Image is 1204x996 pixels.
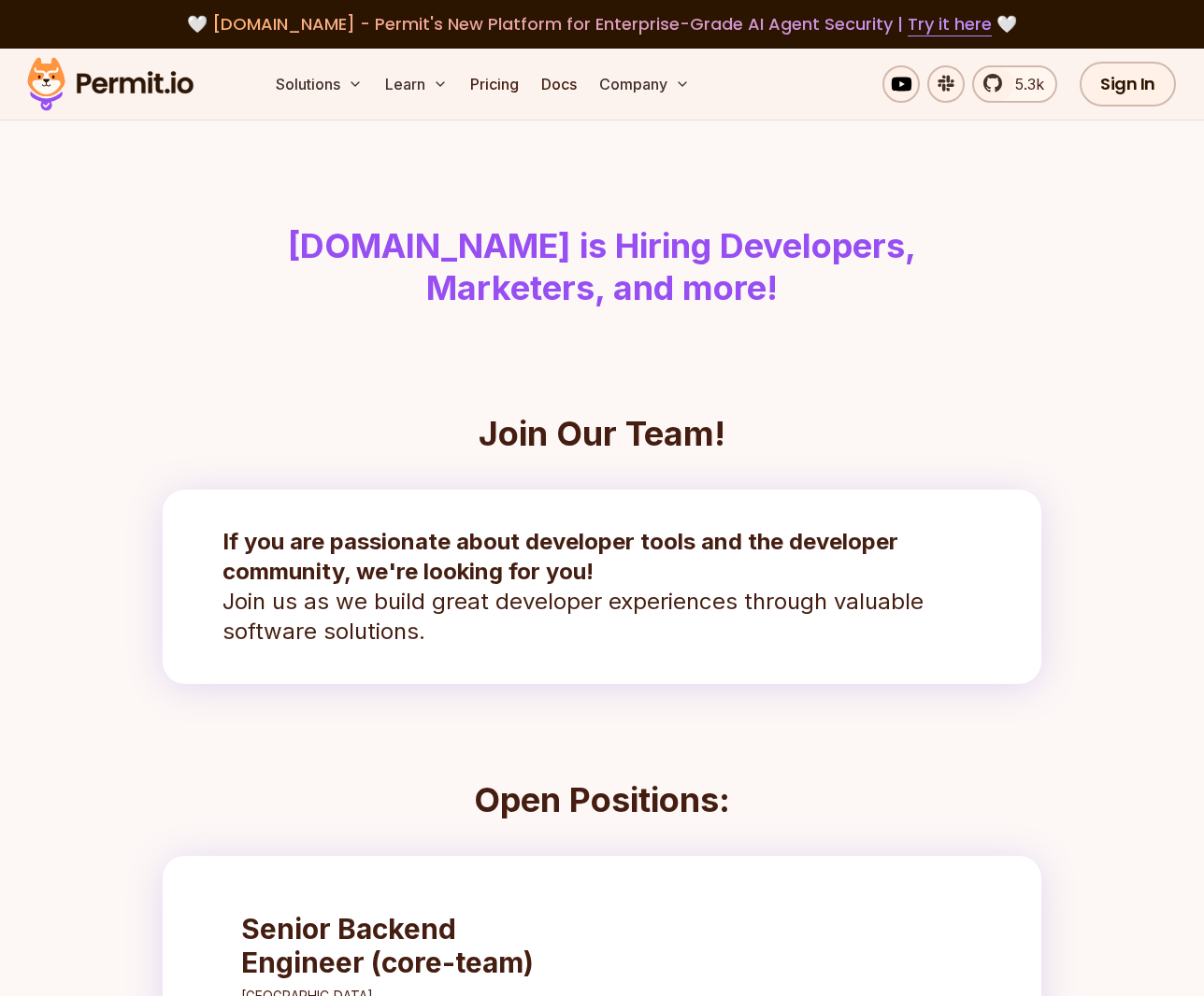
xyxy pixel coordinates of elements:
img: Permit logo [19,52,202,116]
div: 🤍 🤍 [45,11,1159,37]
a: Pricing [463,65,526,103]
button: Solutions [268,65,370,103]
a: Sign In [1080,62,1176,107]
h3: Senior Backend Engineer (core-team) [241,912,572,979]
a: Docs [534,65,584,103]
strong: If you are passionate about developer tools and the developer community, we're looking for you! [222,528,898,585]
span: 5.3k [1004,73,1044,95]
h2: Join Our Team! [163,415,1041,452]
a: 5.3k [972,65,1057,103]
span: [DOMAIN_NAME] - Permit's New Platform for Enterprise-Grade AI Agent Security | [212,12,992,36]
button: Company [592,65,697,103]
a: Try it here [908,12,992,36]
h2: Open Positions: [163,781,1041,818]
h1: [DOMAIN_NAME] is Hiring Developers, Marketers, and more! [123,225,1081,310]
p: Join us as we build great developer experiences through valuable software solutions. [222,527,982,647]
button: Learn [378,65,455,103]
